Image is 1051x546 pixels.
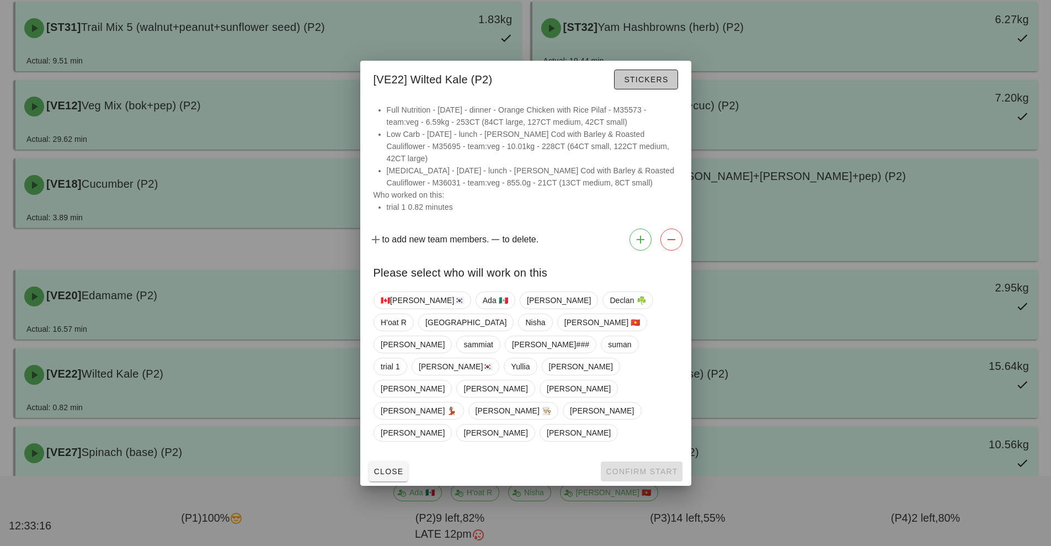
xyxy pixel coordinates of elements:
button: Stickers [614,70,677,89]
span: [PERSON_NAME]### [512,336,589,353]
span: 🇨🇦[PERSON_NAME]🇰🇷 [381,292,464,309]
div: [VE22] Wilted Kale (P2) [360,61,691,95]
span: [PERSON_NAME] [546,425,610,441]
span: [PERSON_NAME] [570,402,634,419]
span: [PERSON_NAME] [463,425,527,441]
li: Full Nutrition - [DATE] - dinner - Orange Chicken with Rice Pilaf - M35573 - team:veg - 6.59kg - ... [387,104,678,128]
div: Who worked on this: [360,104,691,224]
button: Close [369,462,408,481]
span: [GEOGRAPHIC_DATA] [425,314,506,331]
span: [PERSON_NAME] 🇻🇳 [564,314,640,331]
span: [PERSON_NAME] [526,292,590,309]
span: [PERSON_NAME]🇰🇷 [418,358,492,375]
span: [PERSON_NAME] [381,380,445,397]
li: trial 1 0.82 minutes [387,201,678,213]
span: [PERSON_NAME] 💃🏽 [381,402,457,419]
span: Nisha [525,314,545,331]
span: [PERSON_NAME] [381,336,445,353]
span: H'oat R [381,314,407,331]
div: to add new team members. to delete. [360,224,691,255]
span: [PERSON_NAME] [546,380,610,397]
span: [PERSON_NAME] [548,358,612,375]
li: [MEDICAL_DATA] - [DATE] - lunch - [PERSON_NAME] Cod with Barley & Roasted Cauliflower - M36031 - ... [387,165,678,189]
span: sammiat [463,336,493,353]
span: Declan ☘️ [610,292,645,309]
span: [PERSON_NAME] [463,380,527,397]
span: suman [608,336,632,353]
span: [PERSON_NAME] [381,425,445,441]
span: Stickers [623,75,668,84]
span: Yullia [511,358,530,375]
li: Low Carb - [DATE] - lunch - [PERSON_NAME] Cod with Barley & Roasted Cauliflower - M35695 - team:v... [387,128,678,165]
div: Please select who will work on this [360,255,691,287]
span: Close [374,467,404,476]
span: Ada 🇲🇽 [482,292,508,309]
span: [PERSON_NAME] 👨🏼‍🍳 [475,402,551,419]
span: trial 1 [381,358,400,375]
